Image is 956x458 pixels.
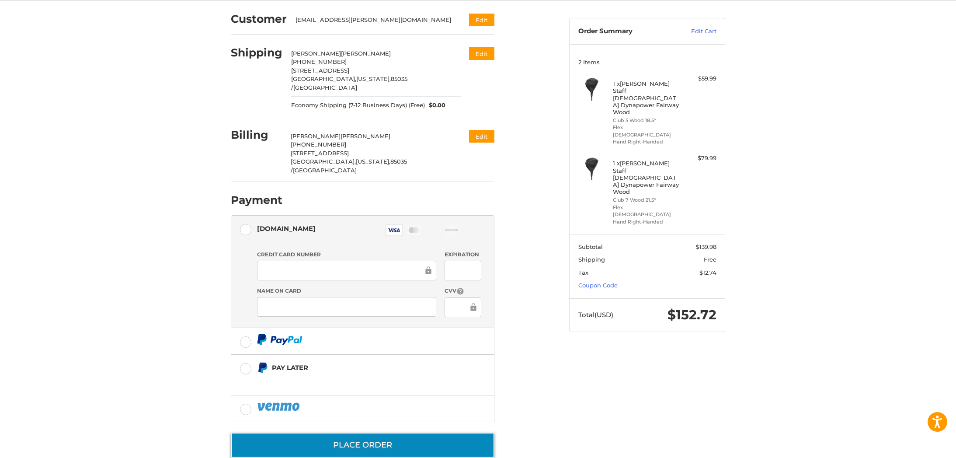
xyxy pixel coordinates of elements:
img: Pay Later icon [257,362,268,373]
span: Economy Shipping (7-12 Business Days) (Free) [291,101,425,110]
li: Flex [DEMOGRAPHIC_DATA] [613,124,680,138]
button: Place Order [231,433,494,458]
li: Hand Right-Handed [613,218,680,226]
span: Free [704,256,716,263]
span: [PERSON_NAME] [291,133,341,140]
span: $152.72 [667,307,716,323]
label: CVV [445,287,481,295]
span: [PHONE_NUMBER] [291,141,346,148]
img: PayPal icon [257,334,302,345]
span: Shipping [578,256,605,263]
span: Total (USD) [578,311,613,319]
li: Flex [DEMOGRAPHIC_DATA] [613,204,680,218]
span: Tax [578,269,588,276]
span: Subtotal [578,243,603,250]
button: Edit [469,130,494,143]
h3: 2 Items [578,59,716,66]
span: [PERSON_NAME] [341,133,390,140]
span: $0.00 [425,101,446,110]
span: 85035 / [291,158,407,174]
h2: Shipping [231,46,282,59]
div: [DOMAIN_NAME] [257,221,316,236]
span: [PERSON_NAME] [341,50,391,57]
span: 85035 / [291,75,407,91]
label: Credit Card Number [257,251,436,259]
a: Coupon Code [578,282,618,289]
span: [GEOGRAPHIC_DATA], [291,158,356,165]
h2: Payment [231,193,282,207]
span: [US_STATE], [356,75,391,82]
li: Hand Right-Handed [613,138,680,146]
h4: 1 x [PERSON_NAME] Staff [DEMOGRAPHIC_DATA] Dynapower Fairway Wood [613,160,680,195]
div: $79.99 [682,154,716,163]
div: [EMAIL_ADDRESS][PERSON_NAME][DOMAIN_NAME] [295,16,452,24]
button: Edit [469,14,494,26]
h4: 1 x [PERSON_NAME] Staff [DEMOGRAPHIC_DATA] Dynapower Fairway Wood [613,80,680,115]
img: PayPal icon [257,401,302,412]
span: [US_STATE], [356,158,390,165]
button: Edit [469,47,494,60]
span: [STREET_ADDRESS] [291,150,349,157]
li: Club 5 Wood 18.5° [613,117,680,124]
span: [GEOGRAPHIC_DATA] [293,84,357,91]
span: $12.74 [699,269,716,276]
h2: Customer [231,12,287,26]
div: $59.99 [682,74,716,83]
label: Expiration [445,251,481,259]
span: [PERSON_NAME] [291,50,341,57]
span: $139.98 [696,243,716,250]
a: Edit Cart [672,27,716,36]
iframe: PayPal Message 1 [257,377,440,385]
span: [STREET_ADDRESS] [291,67,349,74]
span: [GEOGRAPHIC_DATA], [291,75,356,82]
li: Club 7 Wood 21.5° [613,196,680,204]
h2: Billing [231,128,282,142]
h3: Order Summary [578,27,672,36]
label: Name on Card [257,287,436,295]
span: [GEOGRAPHIC_DATA] [293,167,357,174]
div: Pay Later [272,360,439,375]
span: [PHONE_NUMBER] [291,58,347,65]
